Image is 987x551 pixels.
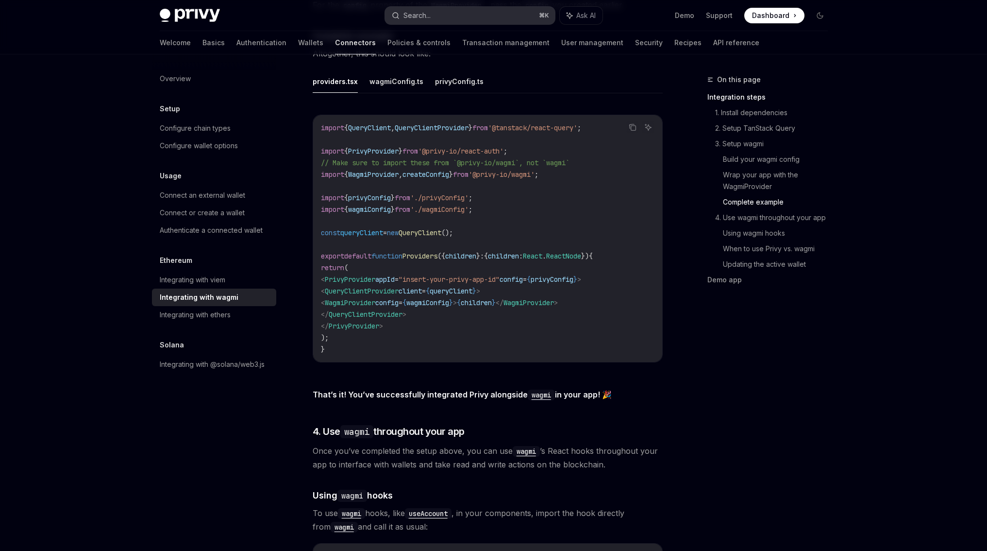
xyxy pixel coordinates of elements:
span: createConfig [402,170,449,179]
div: Search... [403,10,431,21]
span: import [321,205,344,214]
span: ; [468,205,472,214]
span: function [371,252,402,260]
span: { [426,287,430,295]
span: } [391,193,395,202]
code: wagmi [528,390,555,400]
span: children [461,298,492,307]
span: ( [344,263,348,272]
button: Copy the contents from the code block [626,121,639,134]
span: './privyConfig' [410,193,468,202]
span: 4. Use throughout your app [313,425,465,438]
a: Connect an external wallet [152,187,276,204]
a: Connect or create a wallet [152,204,276,222]
span: new [387,228,399,237]
a: Integration steps [707,89,836,105]
span: = [383,228,387,237]
span: < [321,287,325,295]
a: Connectors [335,31,376,54]
span: import [321,193,344,202]
span: ); [321,333,329,342]
span: > [402,310,406,319]
span: PrivyProvider [325,275,375,284]
button: wagmiConfig.ts [369,70,423,93]
span: } [573,275,577,284]
code: wagmi [340,425,374,438]
span: ({ [437,252,445,260]
span: from [395,193,410,202]
span: , [391,123,395,132]
a: Transaction management [462,31,550,54]
span: appId [375,275,395,284]
a: 2. Setup TanStack Query [715,121,836,136]
span: privyConfig [348,193,391,202]
span: { [402,298,406,307]
button: Toggle dark mode [812,8,828,23]
code: wagmi [331,522,358,533]
h5: Ethereum [160,255,192,266]
a: Using wagmi hooks [723,225,836,241]
span: children [445,252,476,260]
span: '@tanstack/react-query' [488,123,577,132]
button: providers.tsx [313,70,358,93]
span: ReactNode [546,252,581,260]
div: Connect an external wallet [160,189,245,201]
span: '@privy-io/wagmi' [468,170,535,179]
span: React [523,252,542,260]
a: Authentication [236,31,286,54]
span: Ask AI [576,11,596,20]
span: > [577,275,581,284]
span: config [500,275,523,284]
span: Once you’ve completed the setup above, you can use ’s React hooks throughout your app to interfac... [313,444,663,471]
a: Basics [202,31,225,54]
span: { [344,193,348,202]
span: WagmiProvider [325,298,375,307]
span: , [399,170,402,179]
span: "insert-your-privy-app-id" [399,275,500,284]
span: > [554,298,558,307]
span: To use hooks, like , in your components, import the hook directly from and call it as usual: [313,506,663,534]
span: QueryClientProvider [329,310,402,319]
span: } [391,205,395,214]
span: = [395,275,399,284]
span: Dashboard [752,11,789,20]
h5: Setup [160,103,180,115]
a: Policies & controls [387,31,451,54]
span: . [542,252,546,260]
span: import [321,147,344,155]
a: Wrap your app with the WagmiProvider [723,167,836,194]
span: PrivyProvider [348,147,399,155]
span: QueryClient [348,123,391,132]
span: PrivyProvider [329,322,379,330]
a: Integrating with @solana/web3.js [152,356,276,373]
span: ; [577,123,581,132]
div: Configure wallet options [160,140,238,152]
a: Support [706,11,733,20]
div: Authenticate a connected wallet [160,224,263,236]
a: wagmi [528,390,555,399]
div: Integrating with ethers [160,309,231,321]
span: } [468,123,472,132]
span: > [379,322,383,330]
span: </ [321,322,329,330]
span: } [399,147,402,155]
span: < [321,275,325,284]
span: Using hooks [313,489,393,502]
h5: Usage [160,170,182,182]
div: Configure chain types [160,122,231,134]
a: wagmi [338,508,365,518]
span: QueryClientProvider [325,287,399,295]
span: const [321,228,340,237]
span: return [321,263,344,272]
span: export [321,252,344,260]
span: : [480,252,484,260]
span: On this page [717,74,761,86]
span: queryClient [430,287,472,295]
span: default [344,252,371,260]
span: Providers [402,252,437,260]
span: wagmiConfig [406,298,449,307]
span: } [321,345,325,354]
span: { [589,252,593,260]
span: < [321,298,325,307]
div: Integrating with viem [160,274,225,286]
